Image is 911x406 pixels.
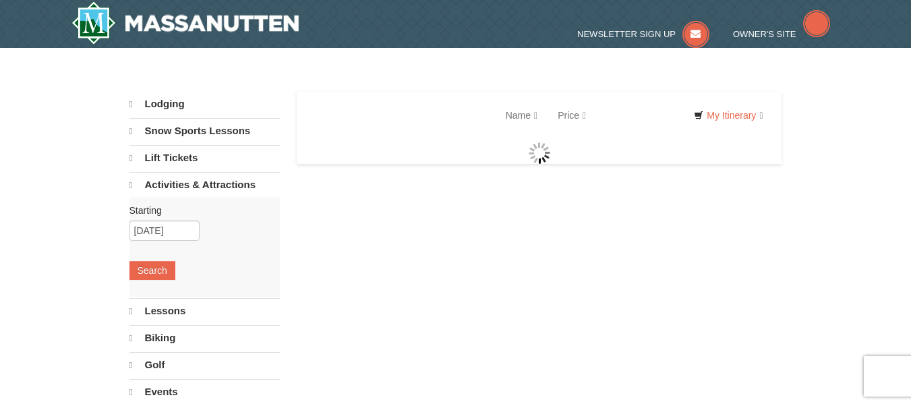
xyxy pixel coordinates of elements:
img: wait gif [529,142,550,164]
a: Owner's Site [733,29,830,39]
a: Newsletter Sign Up [577,29,709,39]
button: Search [129,261,175,280]
label: Starting [129,204,270,217]
a: Events [129,379,280,405]
a: Snow Sports Lessons [129,118,280,144]
span: Owner's Site [733,29,796,39]
a: Lessons [129,298,280,324]
a: Activities & Attractions [129,172,280,198]
a: Massanutten Resort [71,1,299,45]
img: Massanutten Resort Logo [71,1,299,45]
a: Price [548,102,596,129]
a: Lodging [129,92,280,117]
a: Lift Tickets [129,145,280,171]
a: Biking [129,325,280,351]
a: Golf [129,352,280,378]
a: My Itinerary [685,105,771,125]
a: Name [496,102,548,129]
span: Newsletter Sign Up [577,29,676,39]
